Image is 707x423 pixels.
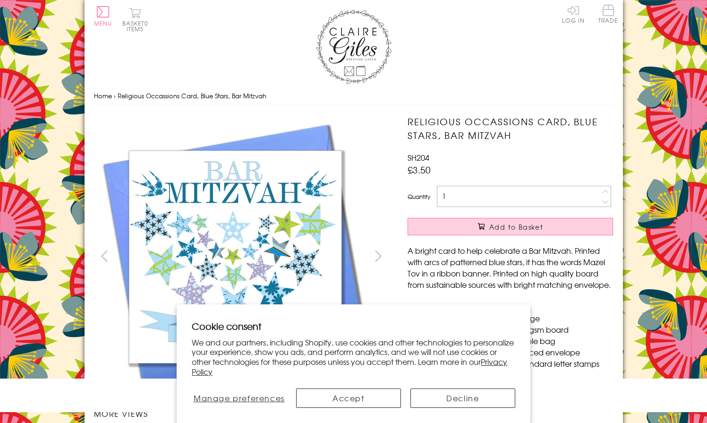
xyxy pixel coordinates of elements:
span: Trade [598,5,618,23]
label: Quantity [408,192,430,201]
h3: More views [94,408,389,419]
li: Dimensions: 150mm x 150mm [417,301,613,312]
button: next [367,245,389,267]
img: Claire Giles Greetings Cards [316,9,392,84]
img: Religious Occassions Card, Blue Stars, Bar Mitzvah [94,115,377,398]
button: Menu [94,6,112,26]
h1: Religious Occassions Card, Blue Stars, Bar Mitzvah [408,115,613,142]
button: Add to Basket [408,218,613,235]
p: A bright card to help celebrate a Bar Mitzvah. Printed with arcs of patterned blue stars, it has ... [408,245,613,290]
a: Home [94,91,112,100]
span: 0 items [127,19,148,33]
span: Menu [94,19,112,27]
button: Basket0 items [122,8,148,32]
span: Add to Basket [489,222,543,232]
span: › [114,91,116,100]
span: Religious Occassions Card, Blue Stars, Bar Mitzvah [118,91,266,100]
p: We and our partners, including Shopify, use cookies and other technologies to personalize your ex... [192,337,515,377]
h2: Cookie consent [192,319,515,333]
button: Accept [296,388,401,408]
span: SH204 [408,152,429,163]
nav: breadcrumbs [94,86,613,106]
span: £3.50 [408,163,431,176]
button: prev [94,245,115,267]
button: Manage preferences [192,388,286,408]
span: Manage preferences [194,392,285,404]
button: Decline [410,388,515,408]
a: Log In [562,5,585,23]
a: Privacy Policy [192,356,507,377]
a: Trade [598,5,618,25]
